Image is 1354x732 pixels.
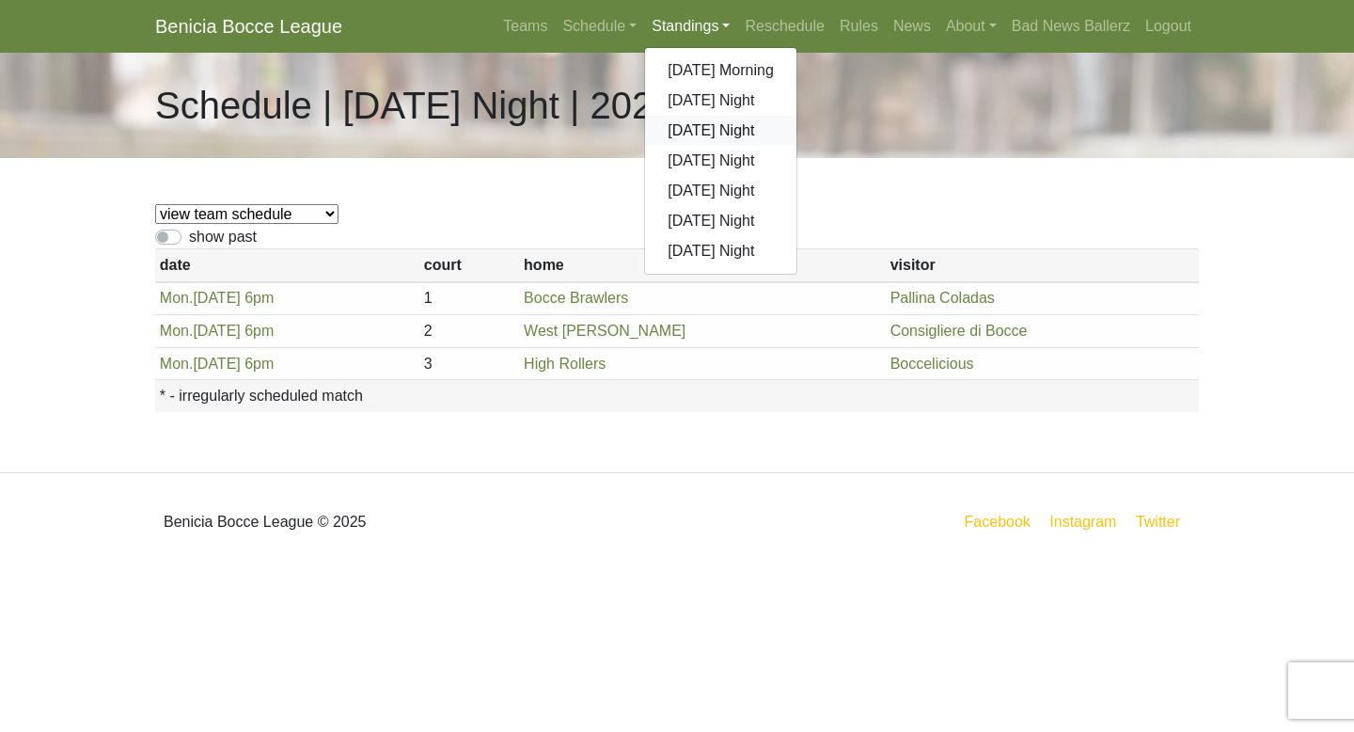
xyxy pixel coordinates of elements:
a: [DATE] Night [645,176,796,206]
a: [DATE] Morning [645,56,796,86]
a: Twitter [1132,510,1195,533]
a: Rules [832,8,886,45]
a: [DATE] Night [645,146,796,176]
a: Pallina Coladas [890,290,995,306]
a: [DATE] Night [645,206,796,236]
a: Mon.[DATE] 6pm [160,290,275,306]
div: Standings [644,47,797,275]
a: West [PERSON_NAME] [524,323,685,339]
a: Consigliere di Bocce [890,323,1028,339]
a: [DATE] Night [645,86,796,116]
td: 2 [419,315,519,348]
a: Boccelicious [890,356,974,372]
th: court [419,249,519,282]
a: Benicia Bocce League [155,8,342,45]
th: date [155,249,419,282]
a: About [938,8,1004,45]
span: Mon. [160,290,194,306]
a: Facebook [961,510,1034,533]
a: Schedule [555,8,644,45]
a: Standings [644,8,737,45]
a: [DATE] Night [645,116,796,146]
span: Mon. [160,356,194,372]
a: Instagram [1046,510,1120,533]
a: Logout [1138,8,1199,45]
h1: Schedule | [DATE] Night | 2025 [155,83,673,128]
td: 1 [419,282,519,315]
div: Benicia Bocce League © 2025 [141,488,677,556]
th: * - irregularly scheduled match [155,380,1199,412]
a: Mon.[DATE] 6pm [160,323,275,339]
a: Mon.[DATE] 6pm [160,356,275,372]
th: home [519,249,886,282]
a: High Rollers [524,356,606,372]
a: News [886,8,938,45]
a: [DATE] Night [645,236,796,266]
a: Teams [496,8,555,45]
label: show past [189,226,257,248]
td: 3 [419,347,519,380]
th: visitor [886,249,1199,282]
a: Bocce Brawlers [524,290,628,306]
a: Reschedule [737,8,832,45]
a: Bad News Ballerz [1004,8,1138,45]
span: Mon. [160,323,194,339]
